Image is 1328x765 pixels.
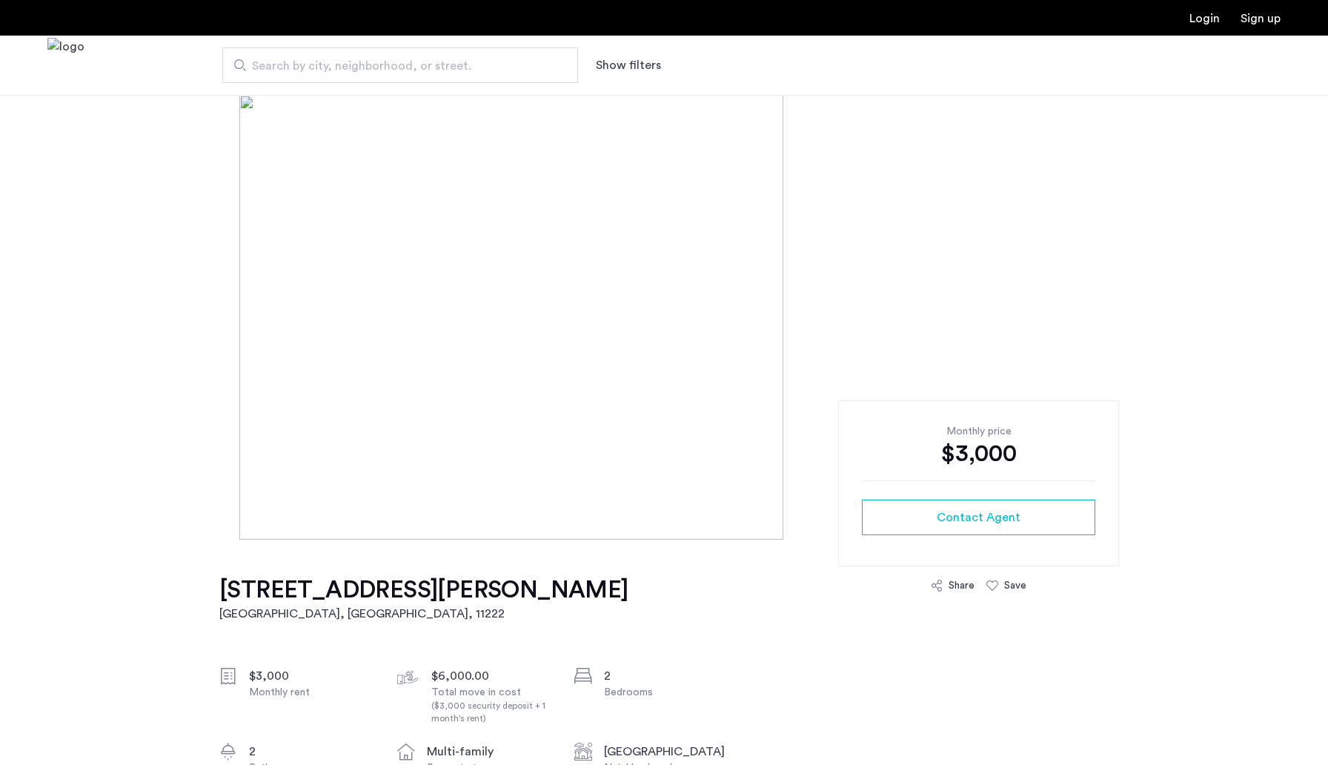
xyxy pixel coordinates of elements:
[219,575,628,605] h1: [STREET_ADDRESS][PERSON_NAME]
[604,667,728,685] div: 2
[249,667,373,685] div: $3,000
[47,38,84,93] img: logo
[862,500,1095,535] button: button
[604,685,728,700] div: Bedrooms
[47,38,84,93] a: Cazamio Logo
[219,575,628,623] a: [STREET_ADDRESS][PERSON_NAME][GEOGRAPHIC_DATA], [GEOGRAPHIC_DATA], 11222
[937,509,1020,526] span: Contact Agent
[431,685,556,725] div: Total move in cost
[431,667,556,685] div: $6,000.00
[949,578,975,593] div: Share
[427,743,551,761] div: multi-family
[862,424,1095,439] div: Monthly price
[604,743,728,761] div: [GEOGRAPHIC_DATA]
[1241,13,1281,24] a: Registration
[219,605,628,623] h2: [GEOGRAPHIC_DATA], [GEOGRAPHIC_DATA] , 11222
[249,743,373,761] div: 2
[1189,13,1220,24] a: Login
[431,700,556,725] div: ($3,000 security deposit + 1 month's rent)
[596,56,661,74] button: Show or hide filters
[862,439,1095,468] div: $3,000
[249,685,373,700] div: Monthly rent
[252,57,537,75] span: Search by city, neighborhood, or street.
[222,47,578,83] input: Apartment Search
[239,95,1089,540] img: [object%20Object]
[1004,578,1026,593] div: Save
